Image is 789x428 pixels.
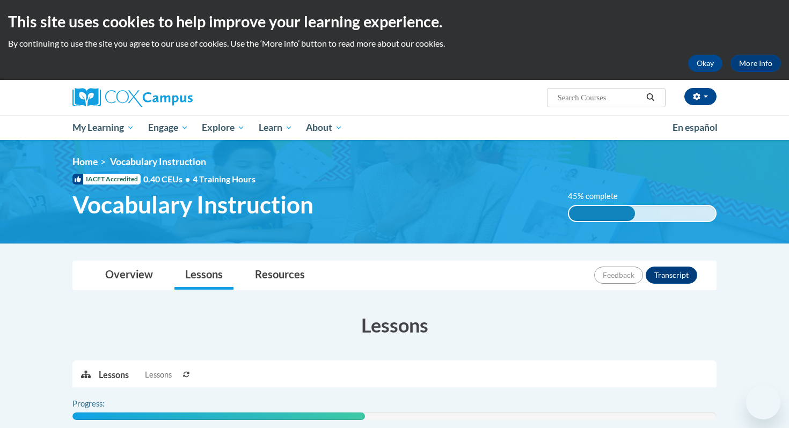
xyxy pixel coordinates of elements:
a: About [299,115,350,140]
span: IACET Accredited [72,174,141,185]
a: En español [666,116,725,139]
a: Engage [141,115,195,140]
a: Overview [94,261,164,290]
a: Cox Campus [72,88,276,107]
span: En español [673,122,718,133]
a: More Info [730,55,781,72]
p: By continuing to use the site you agree to our use of cookies. Use the ‘More info’ button to read... [8,38,781,49]
h2: This site uses cookies to help improve your learning experience. [8,11,781,32]
div: Main menu [56,115,733,140]
a: Learn [252,115,299,140]
span: • [185,174,190,184]
span: Engage [148,121,188,134]
button: Account Settings [684,88,717,105]
div: 45% complete [569,206,635,221]
span: 0.40 CEUs [143,173,193,185]
a: Resources [244,261,316,290]
span: Vocabulary Instruction [72,190,313,219]
span: About [306,121,342,134]
span: Vocabulary Instruction [110,156,206,167]
a: Lessons [174,261,233,290]
span: Explore [202,121,245,134]
a: My Learning [65,115,141,140]
label: Progress: [72,398,134,410]
button: Feedback [594,267,643,284]
button: Okay [688,55,722,72]
span: My Learning [72,121,134,134]
a: Explore [195,115,252,140]
label: 45% complete [568,190,630,202]
span: Lessons [145,369,172,381]
h3: Lessons [72,312,717,338]
span: 4 Training Hours [193,174,255,184]
iframe: Button to launch messaging window [746,385,780,419]
a: Home [72,156,98,167]
button: Transcript [646,267,697,284]
input: Search Courses [557,91,642,104]
span: Learn [259,121,293,134]
button: Search [642,91,659,104]
p: Lessons [99,369,129,381]
img: Cox Campus [72,88,193,107]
